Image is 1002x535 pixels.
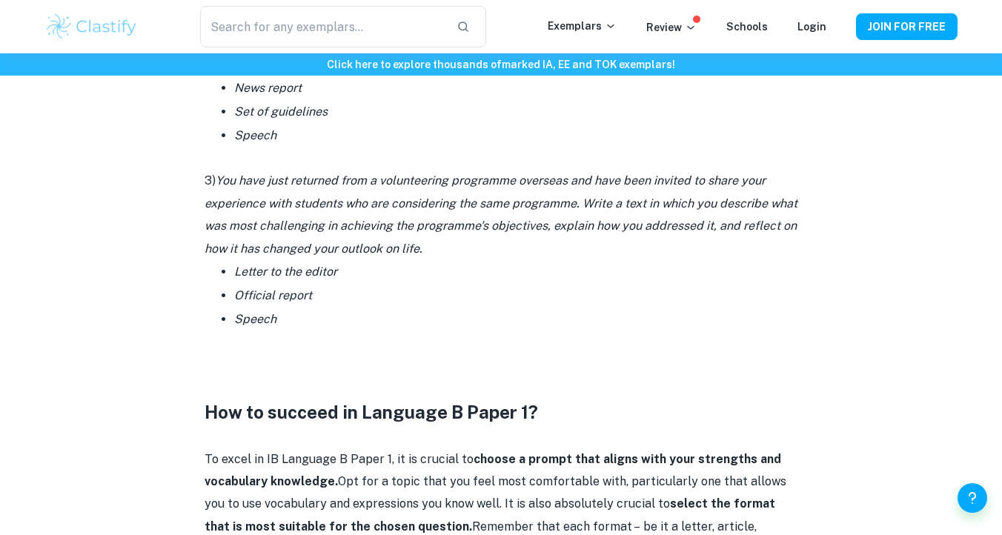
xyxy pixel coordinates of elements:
button: JOIN FOR FREE [856,13,958,40]
i: You have just returned from a volunteering programme overseas and have been invited to share your... [205,173,797,255]
i: Speech [234,312,276,326]
input: Search for any exemplars... [200,6,445,47]
p: 3) [205,170,797,260]
i: Letter to the editor [234,265,337,279]
img: Clastify logo [44,12,139,41]
p: Review [646,19,697,36]
button: Help and Feedback [958,483,987,513]
strong: choose a prompt that aligns with your strengths and vocabulary knowledge. [205,452,781,488]
strong: select the format that is most suitable for the chosen question. [205,496,775,533]
p: Exemplars [548,18,617,34]
i: Set of guidelines [234,104,328,119]
i: News report [234,81,302,95]
i: Speech [234,128,276,142]
h6: Click here to explore thousands of marked IA, EE and TOK exemplars ! [3,56,999,73]
i: Official report [234,288,312,302]
h3: How to succeed in Language B Paper 1? [205,399,797,425]
a: Schools [726,21,768,33]
a: Login [797,21,826,33]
